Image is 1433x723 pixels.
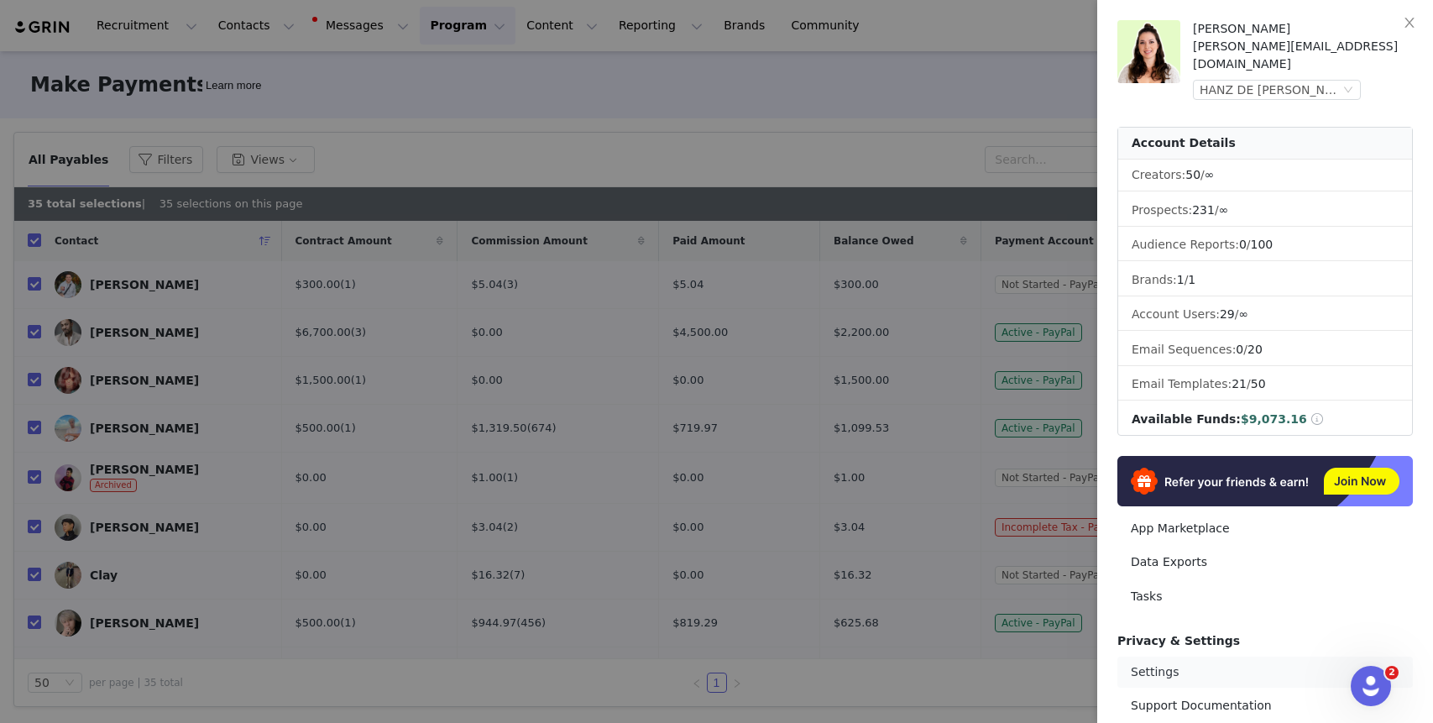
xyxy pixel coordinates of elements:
span: 0 [1236,343,1243,356]
span: / [1177,273,1196,286]
span: $9,073.16 [1241,412,1307,426]
span: / [1220,307,1248,321]
div: [PERSON_NAME] [1193,20,1413,38]
a: Tasks [1117,581,1413,612]
span: 21 [1232,377,1247,390]
a: App Marketplace [1117,513,1413,544]
span: 50 [1185,168,1200,181]
span: / [1232,377,1265,390]
span: / [1185,168,1214,181]
img: 8bf08dd3-0017-4ffe-b06d-d651d356d6cf.png [1117,20,1180,83]
span: ∞ [1219,203,1229,217]
span: ∞ [1205,168,1215,181]
span: 1 [1177,273,1185,286]
span: 50 [1251,377,1266,390]
span: 29 [1220,307,1235,321]
li: Creators: [1118,160,1412,191]
span: 0 [1239,238,1247,251]
span: Privacy & Settings [1117,634,1240,647]
i: icon: close [1403,16,1416,29]
a: Settings [1117,657,1413,688]
img: Refer & Earn [1117,456,1413,506]
span: 1 [1188,273,1195,286]
li: Audience Reports: / [1118,229,1412,261]
span: / [1236,343,1262,356]
li: Prospects: [1118,195,1412,227]
span: Available Funds: [1132,412,1241,426]
a: Data Exports [1117,547,1413,578]
i: icon: down [1343,85,1353,97]
div: [PERSON_NAME][EMAIL_ADDRESS][DOMAIN_NAME] [1193,38,1413,73]
li: Email Templates: [1118,369,1412,401]
li: Email Sequences: [1118,334,1412,366]
div: Account Details [1118,128,1412,160]
span: 2 [1385,666,1399,679]
span: 20 [1247,343,1263,356]
li: Brands: [1118,265,1412,296]
div: HANZ DE [PERSON_NAME] (Joybyte) [1200,81,1340,99]
iframe: Intercom live chat [1351,666,1391,706]
span: 100 [1251,238,1273,251]
a: Support Documentation [1117,690,1413,721]
span: / [1192,203,1228,217]
li: Account Users: [1118,299,1412,331]
span: 231 [1192,203,1215,217]
span: ∞ [1238,307,1248,321]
